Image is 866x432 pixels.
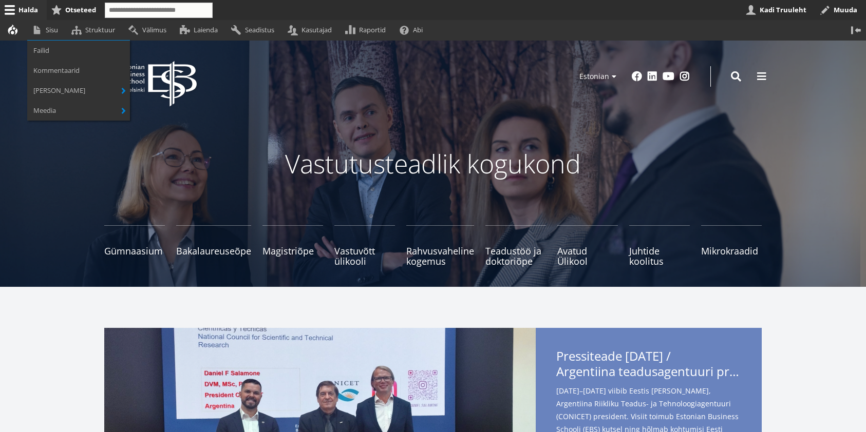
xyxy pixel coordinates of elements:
p: Vastutusteadlik kogukond [161,148,705,179]
a: Gümnaasium [104,225,165,266]
a: [PERSON_NAME] [27,81,130,101]
span: Teadustöö ja doktoriõpe [485,246,546,266]
a: Välimus [124,20,175,40]
a: Rahvusvaheline kogemus [406,225,474,266]
span: Magistriõpe [262,246,323,256]
span: Avatud Ülikool [557,246,618,266]
span: Mikrokraadid [701,246,762,256]
a: Vastuvõtt ülikooli [334,225,395,266]
a: Magistriõpe [262,225,323,266]
a: Meedia [27,101,130,121]
a: Laienda [175,20,227,40]
a: Juhtide koolitus [629,225,690,266]
a: Kommentaarid [27,61,130,81]
a: Failid [27,41,130,61]
a: Instagram [680,71,690,82]
a: Avatud Ülikool [557,225,618,266]
a: Linkedin [647,71,657,82]
a: Raportid [341,20,395,40]
a: Teadustöö ja doktoriõpe [485,225,546,266]
span: Bakalaureuseõpe [176,246,251,256]
a: Struktuur [67,20,124,40]
a: Facebook [632,71,642,82]
a: Bakalaureuseõpe [176,225,251,266]
a: Youtube [663,71,674,82]
span: Gümnaasium [104,246,165,256]
span: Juhtide koolitus [629,246,690,266]
span: Argentiina teadusagentuuri president [PERSON_NAME] külastab Eestit [556,364,741,379]
span: Rahvusvaheline kogemus [406,246,474,266]
span: Pressiteade [DATE] / [556,348,741,382]
a: Sisu [27,20,67,40]
span: Vastuvõtt ülikooli [334,246,395,266]
a: Mikrokraadid [701,225,762,266]
a: Seadistus [227,20,283,40]
a: Abi [395,20,432,40]
button: Vertikaalasend [846,20,866,40]
a: Kasutajad [283,20,341,40]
